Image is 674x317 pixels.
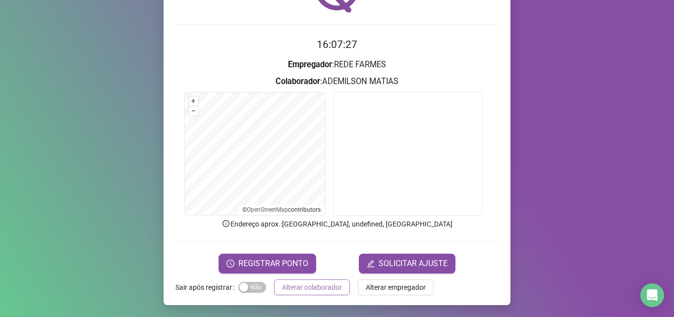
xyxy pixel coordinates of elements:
[358,279,434,295] button: Alterar empregador
[247,206,288,213] a: OpenStreetMap
[175,219,499,229] p: Endereço aprox. : [GEOGRAPHIC_DATA], undefined, [GEOGRAPHIC_DATA]
[242,206,322,213] li: © contributors.
[317,39,357,50] time: 16:07:27
[238,258,308,270] span: REGISTRAR PONTO
[175,58,499,71] h3: : REDE FARMES
[222,219,230,228] span: info-circle
[640,283,664,307] div: Open Intercom Messenger
[189,106,198,116] button: –
[359,254,455,273] button: editSOLICITAR AJUSTE
[367,260,375,268] span: edit
[379,258,448,270] span: SOLICITAR AJUSTE
[175,279,238,295] label: Sair após registrar
[276,77,320,86] strong: Colaborador
[366,282,426,293] span: Alterar empregador
[274,279,350,295] button: Alterar colaborador
[226,260,234,268] span: clock-circle
[282,282,342,293] span: Alterar colaborador
[189,96,198,106] button: +
[219,254,316,273] button: REGISTRAR PONTO
[288,60,332,69] strong: Empregador
[175,75,499,88] h3: : ADEMILSON MATIAS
